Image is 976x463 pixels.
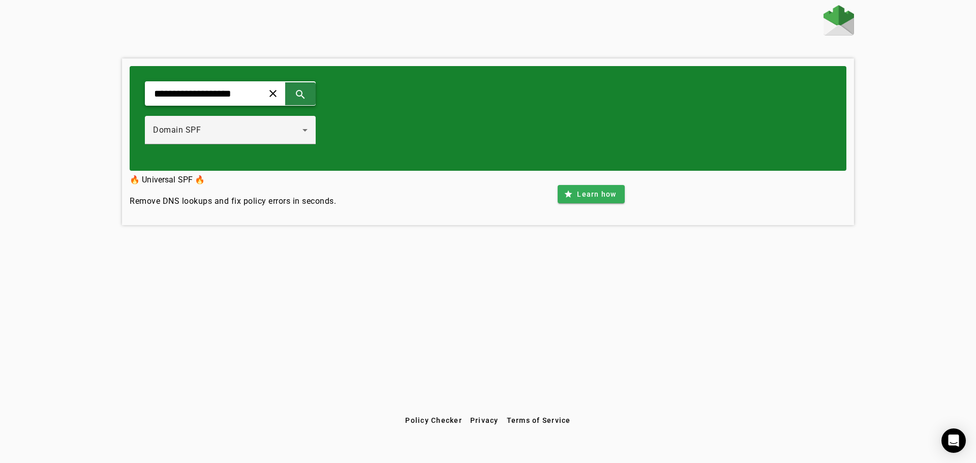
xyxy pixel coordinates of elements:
[470,416,499,424] span: Privacy
[941,428,966,453] div: Open Intercom Messenger
[577,189,616,199] span: Learn how
[130,195,336,207] h4: Remove DNS lookups and fix policy errors in seconds.
[558,185,624,203] button: Learn how
[153,125,201,135] span: Domain SPF
[507,416,571,424] span: Terms of Service
[823,5,854,38] a: Home
[401,411,466,429] button: Policy Checker
[823,5,854,36] img: Fraudmarc Logo
[405,416,462,424] span: Policy Checker
[130,173,336,187] h3: 🔥 Universal SPF 🔥
[466,411,503,429] button: Privacy
[503,411,575,429] button: Terms of Service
